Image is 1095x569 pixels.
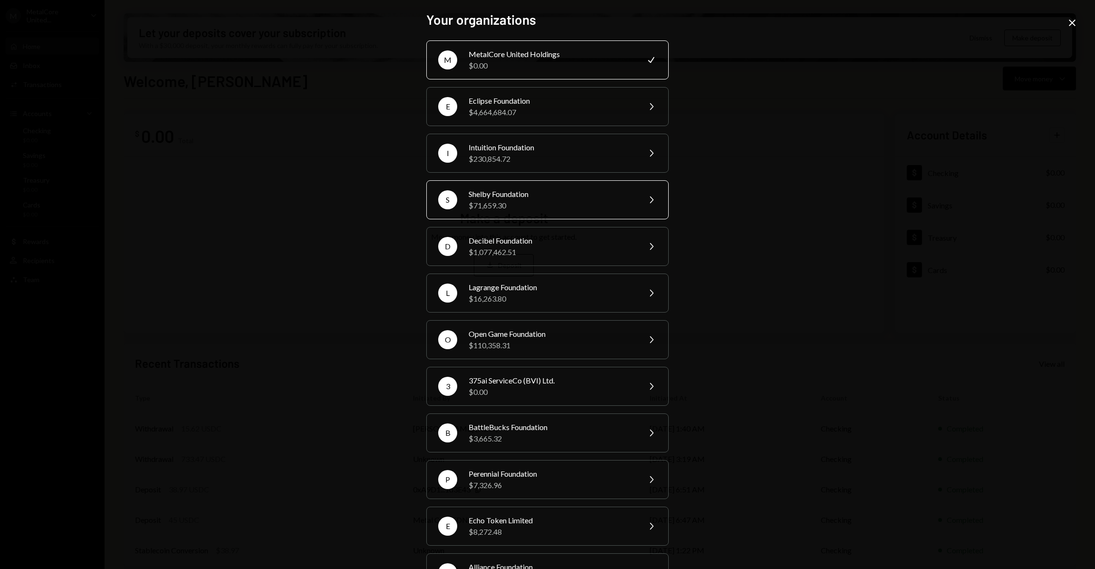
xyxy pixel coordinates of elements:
[426,134,669,173] button: IIntuition Foundation$230,854.72
[469,526,634,538] div: $8,272.48
[469,480,634,491] div: $7,326.96
[426,180,669,219] button: SShelby Foundation$71,659.30
[469,328,634,340] div: Open Game Foundation
[426,227,669,266] button: DDecibel Foundation$1,077,462.51
[438,423,457,442] div: B
[469,422,634,433] div: BattleBucks Foundation
[469,340,634,351] div: $110,358.31
[438,144,457,163] div: I
[426,10,669,29] h2: Your organizations
[438,50,457,69] div: M
[426,40,669,79] button: MMetalCore United Holdings$0.00
[469,293,634,304] div: $16,263.80
[469,386,634,398] div: $0.00
[469,107,634,118] div: $4,664,684.07
[469,95,634,107] div: Eclipse Foundation
[469,246,634,258] div: $1,077,462.51
[426,274,669,313] button: LLagrange Foundation$16,263.80
[426,367,669,406] button: 3375ai ServiceCo (BVI) Ltd.$0.00
[426,87,669,126] button: EEclipse Foundation$4,664,684.07
[426,320,669,359] button: OOpen Game Foundation$110,358.31
[438,377,457,396] div: 3
[438,330,457,349] div: O
[469,200,634,211] div: $71,659.30
[469,142,634,153] div: Intuition Foundation
[469,153,634,165] div: $230,854.72
[426,460,669,499] button: PPerennial Foundation$7,326.96
[469,375,634,386] div: 375ai ServiceCo (BVI) Ltd.
[469,188,634,200] div: Shelby Foundation
[469,49,634,60] div: MetalCore United Holdings
[438,237,457,256] div: D
[426,507,669,546] button: EEcho Token Limited$8,272.48
[438,517,457,536] div: E
[438,284,457,303] div: L
[438,470,457,489] div: P
[469,468,634,480] div: Perennial Foundation
[438,97,457,116] div: E
[469,515,634,526] div: Echo Token Limited
[469,282,634,293] div: Lagrange Foundation
[426,413,669,452] button: BBattleBucks Foundation$3,665.32
[469,433,634,444] div: $3,665.32
[438,190,457,209] div: S
[469,235,634,246] div: Decibel Foundation
[469,60,634,71] div: $0.00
